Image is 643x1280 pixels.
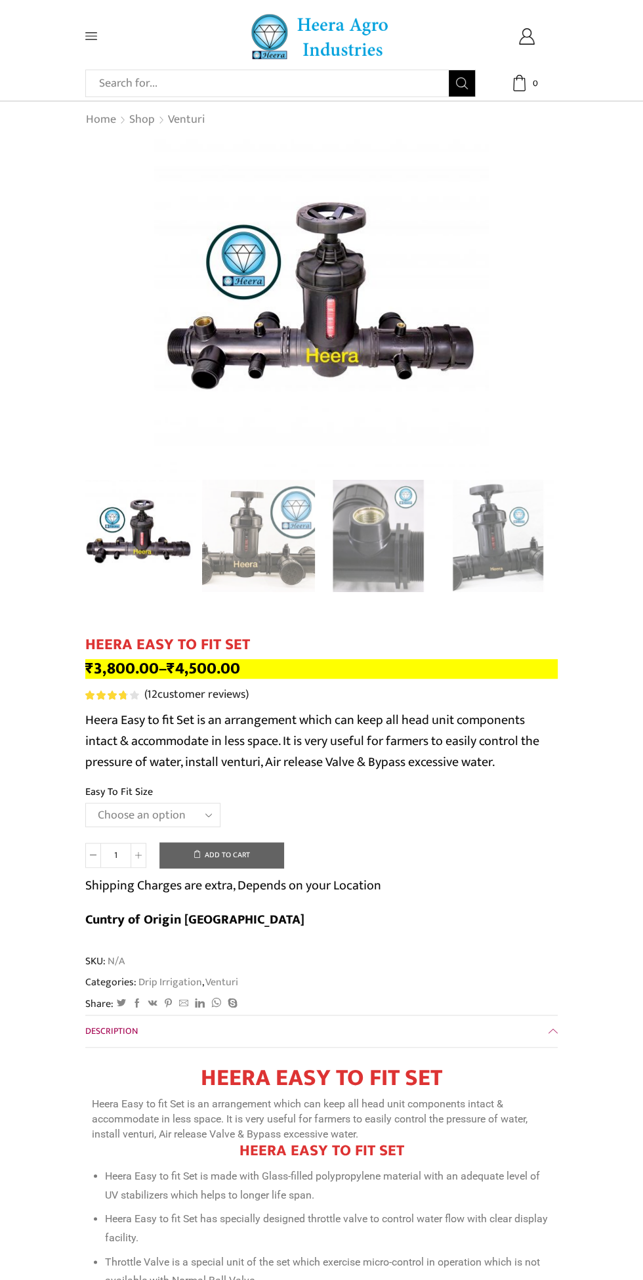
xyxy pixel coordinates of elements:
[85,996,114,1012] span: Share:
[106,954,125,969] span: N/A
[85,954,558,969] span: SKU:
[528,77,541,90] span: 0
[82,478,196,591] img: Heera Easy To Fit Set
[167,655,240,682] bdi: 4,500.00
[85,691,141,700] span: 12
[85,1015,558,1047] a: Description
[144,687,249,704] a: (12customer reviews)
[85,875,381,896] p: Shipping Charges are extra, Depends on your Location
[154,139,489,473] img: Heera Easy To Fit Set
[85,112,205,129] nav: Breadcrumb
[202,480,316,593] a: IMG_1477
[167,655,175,682] span: ₹
[85,710,558,773] p: Heera Easy to fit Set is an arrangement which can keep all head unit components intact & accommod...
[85,784,153,800] label: Easy To Fit Size
[85,112,117,129] a: Home
[85,635,558,654] h1: HEERA EASY TO FIT SET
[159,842,284,868] button: Add to cart
[321,480,435,591] li: 3 / 8
[85,139,558,473] div: 1 / 8
[167,112,205,129] a: Venturi
[147,685,157,704] span: 12
[85,691,126,700] span: Rated out of 5 based on customer ratings
[85,655,94,682] span: ₹
[442,480,555,591] li: 4 / 8
[85,659,558,679] p: –
[136,973,202,991] a: Drip Irrigation
[101,843,131,868] input: Product quantity
[82,480,196,591] li: 1 / 8
[92,1141,551,1161] h2: HEERA EASY TO FIT SET
[85,655,159,682] bdi: 3,800.00
[85,975,238,990] span: Categories: ,
[442,480,555,593] a: IMG_1483
[93,70,449,96] input: Search for...
[495,75,558,91] a: 0
[321,480,435,593] a: IMG_1482
[129,112,156,129] a: Shop
[202,480,316,591] li: 2 / 8
[92,1064,551,1092] h1: HEERA EASY TO FIT SET
[85,1023,138,1038] span: Description
[449,70,475,96] button: Search button
[105,1210,551,1247] li: Heera Easy to fit Set has specially designed throttle valve to control water flow with clear disp...
[204,973,238,991] a: Venturi
[105,1167,551,1205] li: Heera Easy to fit Set is made with Glass-filled polypropylene material with an adequate level of ...
[85,691,138,700] div: Rated 3.83 out of 5
[85,908,304,931] b: Cuntry of Origin [GEOGRAPHIC_DATA]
